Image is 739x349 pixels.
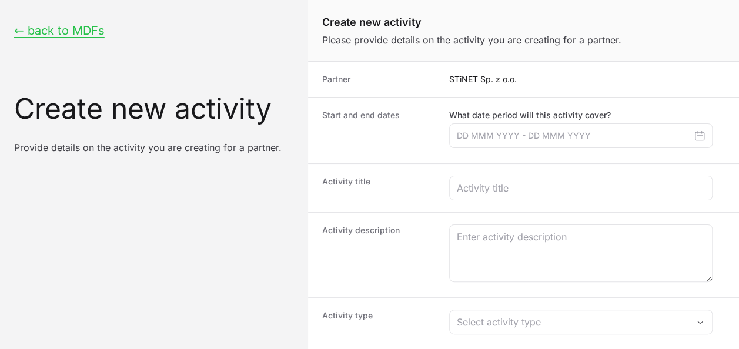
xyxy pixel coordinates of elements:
[322,176,435,200] dt: Activity title
[449,123,713,148] input: DD MMM YYYY - DD MMM YYYY
[14,24,105,38] button: ← back to MDFs
[449,109,713,121] label: What date period will this activity cover?
[322,73,435,85] dt: Partner
[322,310,435,338] dt: Activity type
[14,95,294,123] h3: Create new activity
[450,310,712,334] button: Select activity type
[457,315,688,329] div: Select activity type
[322,14,725,31] h1: Create new activity
[449,73,725,85] p: STiNET Sp. z o.o.
[322,109,435,152] dt: Start and end dates
[322,33,725,47] p: Please provide details on the activity you are creating for a partner.
[14,142,294,153] p: Provide details on the activity you are creating for a partner.
[322,224,435,286] dt: Activity description
[457,181,705,195] input: Activity title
